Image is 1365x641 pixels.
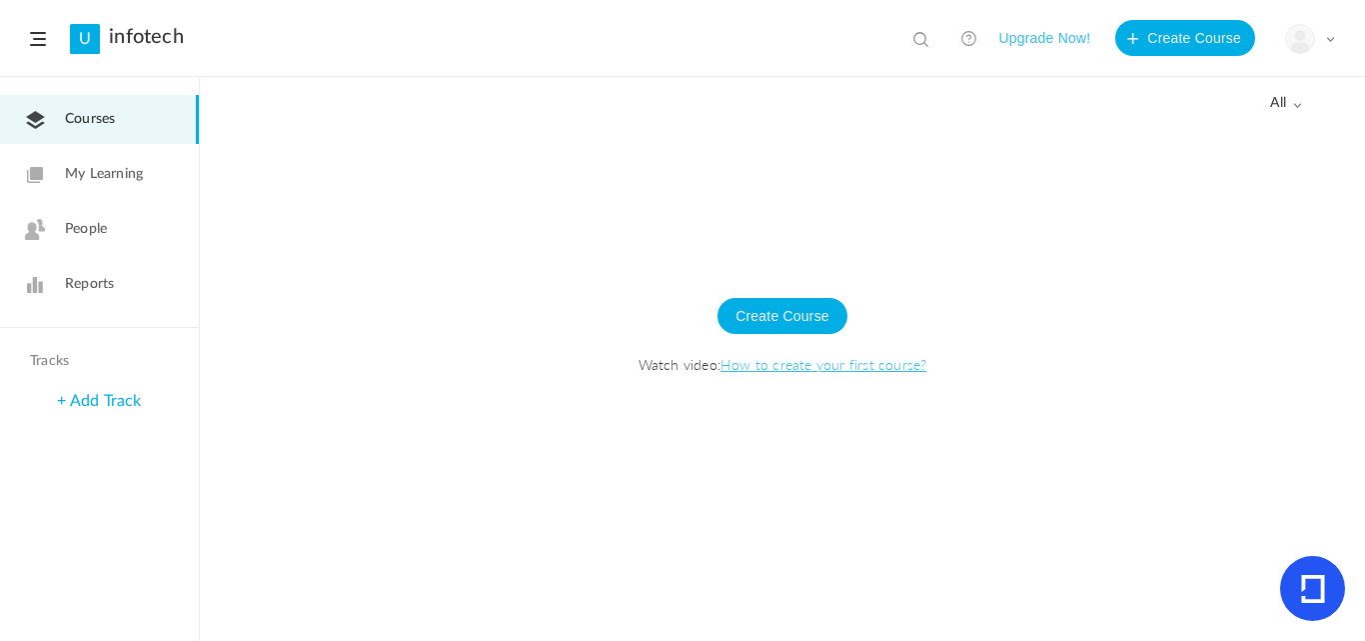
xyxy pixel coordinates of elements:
[65,109,115,130] span: Courses
[720,354,926,374] a: How to create your first course?
[65,274,114,295] span: Reports
[70,24,100,54] a: U
[220,354,1345,374] span: Watch video:
[109,25,184,49] a: infotech
[65,164,143,185] span: My Learning
[717,298,847,334] button: Create Course
[30,353,164,370] h4: Tracks
[1115,20,1255,56] button: Create Course
[1286,25,1314,53] img: user-image.png
[998,20,1090,56] button: Upgrade Now!
[65,219,107,240] span: People
[57,393,141,409] a: + Add Track
[1270,95,1302,112] span: all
